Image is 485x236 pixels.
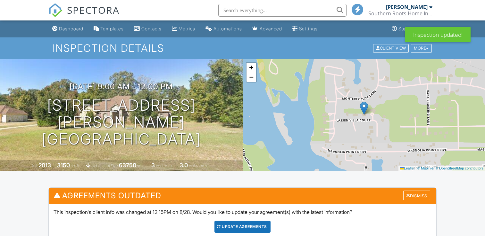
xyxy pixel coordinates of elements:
a: Zoom in [247,63,256,72]
a: Leaflet [400,166,414,170]
span: bedrooms [156,163,173,168]
h3: Agreements Outdated [49,188,436,203]
img: Marker [360,102,368,115]
div: Advanced [260,26,282,31]
a: Dashboard [50,23,86,35]
div: Contacts [141,26,162,31]
img: The Best Home Inspection Software - Spectora [48,3,63,17]
div: Support Center [398,26,433,31]
h1: Inspection Details [53,43,432,54]
a: SPECTORA [48,9,120,22]
div: Dismiss [403,191,430,201]
a: Support Center [389,23,435,35]
div: Settings [299,26,318,31]
span: Lot Size [105,163,118,168]
div: Inspection updated! [405,27,471,42]
div: Southern Roots Home Inspections [368,10,432,17]
div: 2013 [38,162,51,169]
a: Zoom out [247,72,256,82]
div: Automations [213,26,242,31]
span: | [415,166,416,170]
a: Advanced [250,23,285,35]
span: sq.ft. [137,163,145,168]
h3: [DATE] 9:00 am - 12:00 pm [70,82,173,91]
span: SPECTORA [67,3,120,17]
a: Metrics [169,23,198,35]
input: Search everything... [218,4,347,17]
div: [PERSON_NAME] [386,4,428,10]
a: Templates [91,23,126,35]
div: Update Agreements [214,221,271,233]
div: Templates [100,26,124,31]
div: 3 [151,162,155,169]
div: Metrics [179,26,195,31]
a: © OpenStreetMap contributors [436,166,483,170]
a: Settings [290,23,320,35]
span: Built [30,163,38,168]
span: + [249,63,253,71]
a: Client View [372,45,410,50]
a: Contacts [131,23,164,35]
a: Automations (Basic) [203,23,245,35]
div: 3150 [57,162,70,169]
a: © MapTiler [417,166,435,170]
div: 63750 [119,162,136,169]
span: sq. ft. [71,163,80,168]
h1: [STREET_ADDRESS] [PERSON_NAME][GEOGRAPHIC_DATA] [10,97,232,147]
div: More [411,44,432,52]
span: bathrooms [189,163,207,168]
span: slab [91,163,98,168]
div: 3.0 [180,162,188,169]
span: − [249,73,253,81]
div: Client View [373,44,409,52]
div: Dashboard [59,26,83,31]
